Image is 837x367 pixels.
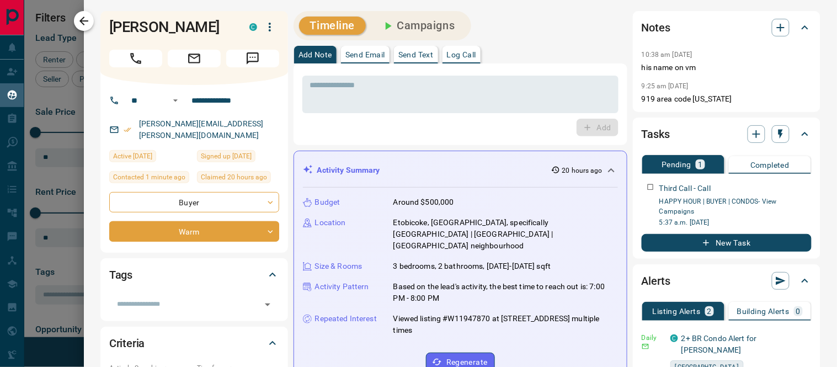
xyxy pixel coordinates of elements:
[393,196,454,208] p: Around $500,000
[662,161,691,168] p: Pending
[315,196,340,208] p: Budget
[642,19,670,36] h2: Notes
[201,172,267,183] span: Claimed 20 hours ago
[315,217,346,228] p: Location
[109,150,191,166] div: Sun Oct 12 2025
[370,17,466,35] button: Campaigns
[670,334,678,342] div: condos.ca
[197,150,279,166] div: Sat Oct 11 2025
[659,183,711,194] p: Third Call - Call
[168,50,221,67] span: Email
[707,307,712,315] p: 2
[249,23,257,31] div: condos.ca
[317,164,380,176] p: Activity Summary
[197,171,279,187] div: Mon Oct 13 2025
[642,14,812,41] div: Notes
[796,307,801,315] p: 0
[642,121,812,147] div: Tasks
[109,334,145,352] h2: Criteria
[393,313,618,336] p: Viewed listing #W11947870 at [STREET_ADDRESS] multiple times
[642,234,812,252] button: New Task
[393,260,551,272] p: 3 bedrooms, 2 bathrooms, [DATE]-[DATE] sqft
[109,262,279,288] div: Tags
[393,281,618,304] p: Based on the lead's activity, the best time to reach out is: 7:00 PM - 8:00 PM
[681,334,757,354] a: 2+ BR Condo Alert for [PERSON_NAME]
[642,268,812,294] div: Alerts
[642,343,649,350] svg: Email
[447,51,476,58] p: Log Call
[698,161,702,168] p: 1
[299,17,366,35] button: Timeline
[642,125,670,143] h2: Tasks
[109,221,279,242] div: Warm
[315,281,369,292] p: Activity Pattern
[642,51,692,58] p: 10:38 am [DATE]
[298,51,332,58] p: Add Note
[109,266,132,284] h2: Tags
[113,172,185,183] span: Contacted 1 minute ago
[139,119,264,140] a: [PERSON_NAME][EMAIL_ADDRESS][PERSON_NAME][DOMAIN_NAME]
[653,307,701,315] p: Listing Alerts
[642,93,812,105] p: 919 area code [US_STATE]
[109,18,233,36] h1: [PERSON_NAME]
[659,217,812,227] p: 5:37 a.m. [DATE]
[642,272,670,290] h2: Alerts
[345,51,385,58] p: Send Email
[113,151,152,162] span: Active [DATE]
[398,51,434,58] p: Send Text
[642,333,664,343] p: Daily
[124,126,131,134] svg: Email Verified
[750,161,790,169] p: Completed
[737,307,790,315] p: Building Alerts
[562,166,603,175] p: 20 hours ago
[109,171,191,187] div: Tue Oct 14 2025
[642,62,812,73] p: his name on vm
[393,217,618,252] p: Etobicoke, [GEOGRAPHIC_DATA], specifically [GEOGRAPHIC_DATA] | [GEOGRAPHIC_DATA] | [GEOGRAPHIC_DA...
[642,82,689,90] p: 9:25 am [DATE]
[315,260,362,272] p: Size & Rooms
[659,198,777,215] a: HAPPY HOUR | BUYER | CONDOS- View Campaigns
[315,313,377,325] p: Repeated Interest
[109,50,162,67] span: Call
[109,192,279,212] div: Buyer
[226,50,279,67] span: Message
[169,94,182,107] button: Open
[201,151,252,162] span: Signed up [DATE]
[303,160,618,180] div: Activity Summary20 hours ago
[109,330,279,357] div: Criteria
[260,297,275,312] button: Open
